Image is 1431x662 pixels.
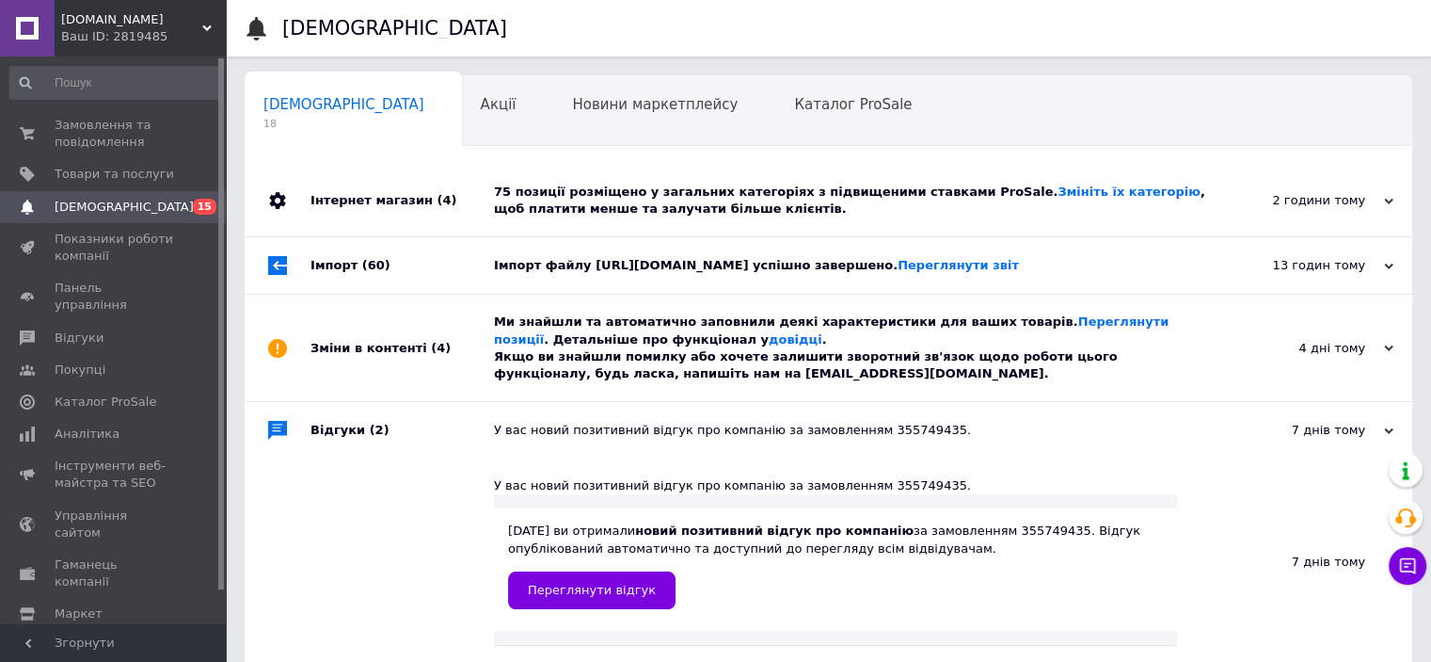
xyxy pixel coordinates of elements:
span: (4) [437,193,456,207]
span: Переглянути відгук [528,583,656,597]
div: 13 годин тому [1205,257,1393,274]
a: Змініть їх категорію [1057,185,1200,199]
div: Імпорт [310,237,494,294]
span: 18 [263,117,424,131]
button: Чат з покупцем [1389,547,1426,585]
span: Гаманець компанії [55,557,174,590]
span: Покупці [55,362,105,379]
span: (60) [362,258,390,272]
span: [DEMOGRAPHIC_DATA] [55,199,194,216]
span: Показники роботи компанії [55,231,174,265]
div: Зміни в контенті [310,295,494,401]
span: allibert-keter.com.ua [61,11,202,28]
div: [DATE] ви отримали за замовленням 355749435. Відгук опублікований автоматично та доступний до пер... [508,523,1163,608]
a: довідці [769,332,822,347]
span: Каталог ProSale [794,96,912,113]
div: Ми знайшли та автоматично заповнили деякі характеристики для ваших товарів. . Детальніше про функ... [494,314,1205,382]
span: 15 [193,199,216,215]
input: Пошук [9,66,222,100]
span: Каталог ProSale [55,394,156,411]
span: Інструменти веб-майстра та SEO [55,458,174,492]
span: Замовлення та повідомлення [55,117,174,151]
div: 75 позиції розміщено у загальних категоріях з підвищеними ставками ProSale. , щоб платити менше т... [494,184,1205,218]
div: Відгуки [310,402,494,459]
a: Переглянути звіт [898,258,1019,272]
span: Маркет [55,605,103,622]
span: Аналітика [55,426,119,443]
div: У вас новий позитивний відгук про компанію за замовленням 355749435. [494,477,1177,494]
span: Панель управління [55,280,174,314]
span: Новини маркетплейсу [572,96,738,113]
span: Відгуки [55,330,103,347]
span: [DEMOGRAPHIC_DATA] [263,96,424,113]
span: (2) [370,423,390,437]
span: Товари та послуги [55,166,174,183]
span: Акції [481,96,517,113]
div: 7 днів тому [1205,422,1393,439]
span: (4) [431,341,451,355]
a: Переглянути відгук [508,572,676,609]
h1: [DEMOGRAPHIC_DATA] [282,17,507,40]
div: 2 години тому [1205,192,1393,209]
b: новий позитивний відгук про компанію [635,524,914,538]
span: Управління сайтом [55,508,174,541]
div: 4 дні тому [1205,340,1393,357]
div: Ваш ID: 2819485 [61,28,226,45]
div: Інтернет магазин [310,165,494,236]
div: Імпорт файлу [URL][DOMAIN_NAME] успішно завершено. [494,257,1205,274]
div: У вас новий позитивний відгук про компанію за замовленням 355749435. [494,422,1205,439]
a: Переглянути позиції [494,315,1169,346]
